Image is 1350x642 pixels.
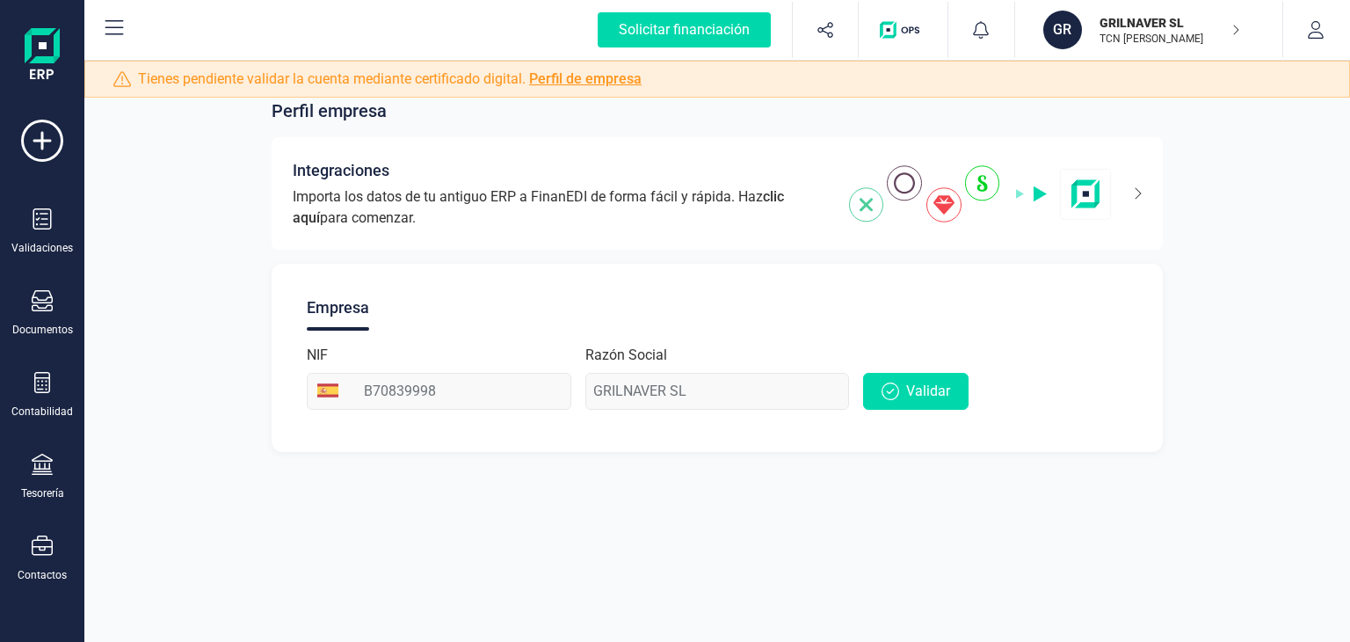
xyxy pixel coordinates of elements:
img: Logo Finanedi [25,28,60,84]
label: Razón Social [585,345,667,366]
p: GRILNAVER SL [1100,14,1240,32]
span: Integraciones [293,158,389,183]
button: Solicitar financiación [577,2,792,58]
span: Perfil empresa [272,98,387,123]
span: Tienes pendiente validar la cuenta mediante certificado digital. [138,69,642,90]
div: Empresa [307,285,369,331]
button: Logo de OPS [869,2,937,58]
div: Tesorería [21,486,64,500]
p: TCN [PERSON_NAME] [1100,32,1240,46]
div: Solicitar financiación [598,12,771,47]
span: Importa los datos de tu antiguo ERP a FinanEDI de forma fácil y rápida. Haz para comenzar. [293,186,828,229]
div: Validaciones [11,241,73,255]
span: Validar [906,381,950,402]
a: Perfil de empresa [529,70,642,87]
img: integrations-img [849,165,1112,223]
label: NIF [307,345,328,366]
img: Logo de OPS [880,21,926,39]
div: GR [1043,11,1082,49]
div: Contactos [18,568,67,582]
button: Validar [863,373,969,410]
div: Contabilidad [11,405,73,419]
div: Documentos [12,323,73,337]
button: GRGRILNAVER SLTCN [PERSON_NAME] [1036,2,1261,58]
